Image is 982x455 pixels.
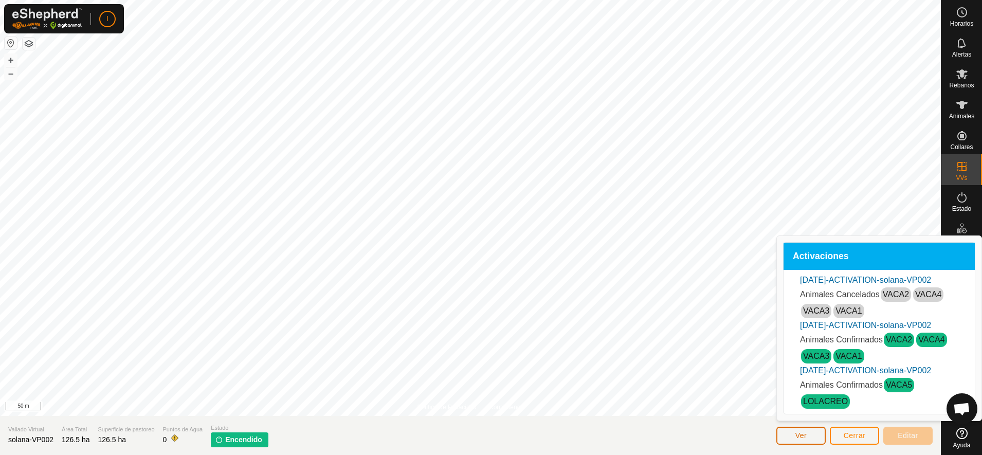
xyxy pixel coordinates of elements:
span: Animales Confirmados [800,335,883,344]
button: Ver [776,427,826,445]
span: Collares [950,144,973,150]
span: Editar [898,431,918,440]
span: Encendido [225,434,262,445]
img: encender [215,435,223,444]
a: Contáctenos [489,403,523,412]
span: Animales Cancelados [800,290,880,299]
span: Cerrar [844,431,866,440]
a: VACA1 [835,352,862,360]
a: VACA3 [803,352,829,360]
span: 126.5 ha [62,435,90,444]
span: Puntos de Agua [163,425,203,434]
a: [DATE]-ACTIVATION-solana-VP002 [800,276,931,284]
span: Área Total [62,425,90,434]
span: solana-VP002 [8,435,53,444]
a: [DATE]-ACTIVATION-solana-VP002 [800,321,931,330]
span: VVs [956,175,967,181]
img: Logo Gallagher [12,8,82,29]
span: 126.5 ha [98,435,126,444]
span: Vallado Virtual [8,425,53,434]
a: LOLACREO [803,397,848,406]
span: Estado [952,206,971,212]
a: VACA5 [886,380,912,389]
button: Restablecer Mapa [5,37,17,49]
a: VACA3 [803,306,829,315]
span: Superficie de pastoreo [98,425,154,434]
a: VACA1 [835,306,862,315]
button: Capas del Mapa [23,38,35,50]
span: Ayuda [953,442,971,448]
a: Ayuda [941,424,982,452]
button: Editar [883,427,933,445]
button: – [5,67,17,80]
button: + [5,54,17,66]
a: Política de Privacidad [417,403,477,412]
a: VACA4 [918,335,944,344]
span: Rebaños [949,82,974,88]
span: Ver [795,431,807,440]
a: [DATE]-ACTIVATION-solana-VP002 [800,366,931,375]
a: VACA2 [883,290,909,299]
span: Alertas [952,51,971,58]
a: VACA2 [886,335,912,344]
div: Chat abierto [947,393,977,424]
span: 0 [163,435,167,444]
span: Animales Confirmados [800,380,883,389]
span: Estado [211,424,268,432]
span: Activaciones [793,252,849,261]
span: I [106,13,108,24]
a: VACA4 [915,290,941,299]
button: Cerrar [830,427,879,445]
span: Animales [949,113,974,119]
span: Horarios [950,21,973,27]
